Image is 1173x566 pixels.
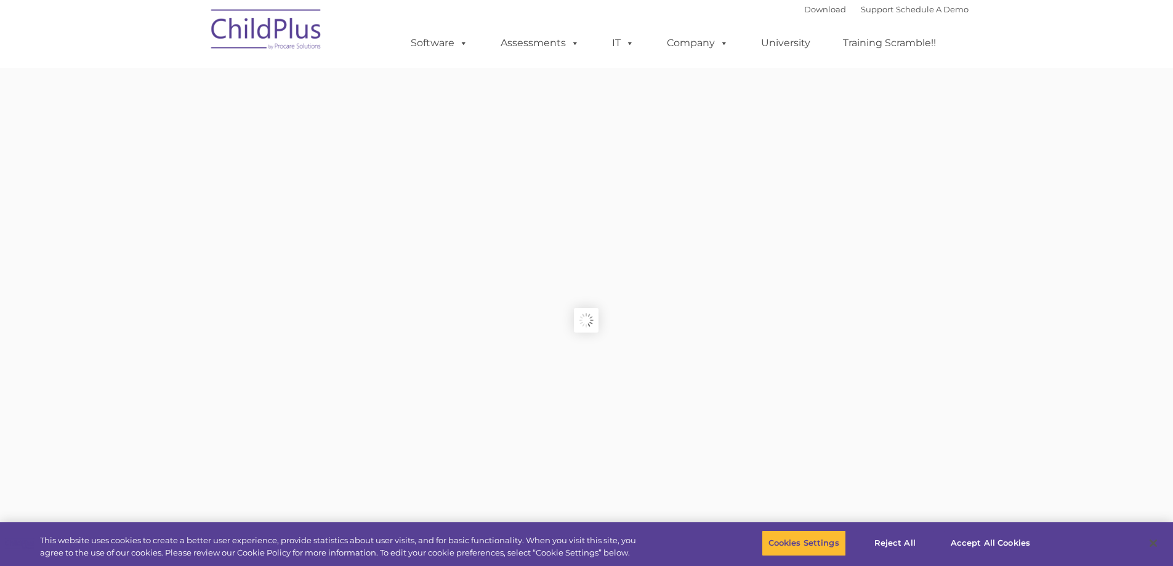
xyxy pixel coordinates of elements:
a: Training Scramble!! [831,31,948,55]
a: Support [861,4,893,14]
a: Software [398,31,480,55]
button: Accept All Cookies [944,530,1037,556]
a: Download [804,4,846,14]
a: IT [600,31,647,55]
div: This website uses cookies to create a better user experience, provide statistics about user visit... [40,535,645,559]
a: Assessments [488,31,592,55]
a: Schedule A Demo [896,4,969,14]
a: Company [655,31,741,55]
a: University [749,31,823,55]
button: Cookies Settings [762,530,846,556]
button: Reject All [857,530,933,556]
font: | [804,4,969,14]
button: Close [1140,530,1167,557]
img: ChildPlus by Procare Solutions [205,1,328,62]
